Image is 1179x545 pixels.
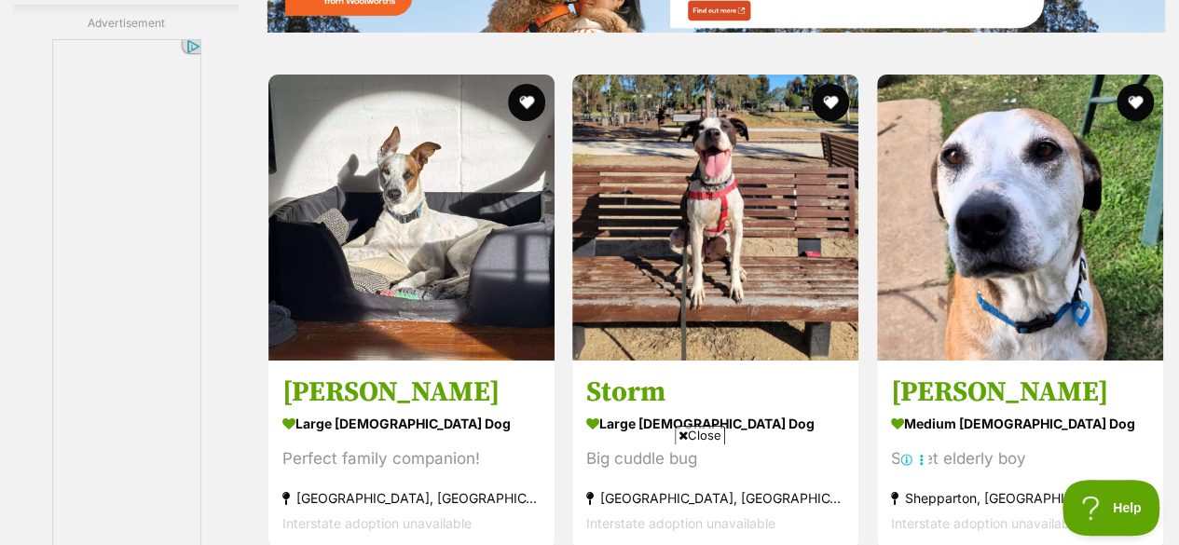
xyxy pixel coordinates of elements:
[586,374,844,409] h3: Storm
[891,514,1080,530] span: Interstate adoption unavailable
[1062,480,1160,536] iframe: Help Scout Beacon - Open
[1117,84,1154,121] button: favourite
[586,409,844,436] strong: large [DEMOGRAPHIC_DATA] Dog
[891,409,1149,436] strong: medium [DEMOGRAPHIC_DATA] Dog
[572,75,858,361] img: Storm - German Shorthaired Pointer x Mixed Breed x Mixed breed Dog
[251,452,929,536] iframe: Advertisement
[675,426,725,444] span: Close
[877,75,1163,361] img: Ronnie - Bull Arab x Staffordshire Bull Terrier Dog
[282,374,541,409] h3: [PERSON_NAME]
[268,75,555,361] img: Frankie - Mixed breed Dog
[508,84,545,121] button: favourite
[813,84,850,121] button: favourite
[891,484,1149,510] strong: Shepparton, [GEOGRAPHIC_DATA]
[891,374,1149,409] h3: [PERSON_NAME]
[282,409,541,436] strong: large [DEMOGRAPHIC_DATA] Dog
[891,445,1149,470] div: Sweet elderly boy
